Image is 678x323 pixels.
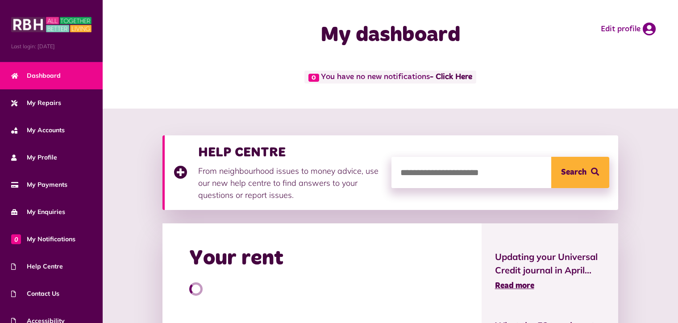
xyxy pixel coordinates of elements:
span: My Payments [11,180,67,189]
span: Contact Us [11,289,59,298]
span: My Profile [11,153,57,162]
h1: My dashboard [255,22,525,48]
span: Search [561,157,586,188]
span: My Repairs [11,98,61,108]
span: Read more [495,282,534,290]
a: Edit profile [601,22,656,36]
span: Dashboard [11,71,61,80]
span: My Accounts [11,126,65,135]
h2: Your rent [189,246,283,272]
button: Search [551,157,609,188]
span: My Enquiries [11,207,65,217]
a: - Click Here [430,73,472,81]
span: 0 [11,234,21,244]
span: Updating your Universal Credit journal in April... [495,250,605,277]
p: From neighbourhood issues to money advice, use our new help centre to find answers to your questi... [198,165,383,201]
span: 0 [308,74,319,82]
a: Updating your Universal Credit journal in April... Read more [495,250,605,292]
span: You have no new notifications [304,71,476,84]
span: Help Centre [11,262,63,271]
img: MyRBH [11,16,92,34]
span: Last login: [DATE] [11,42,92,50]
span: My Notifications [11,235,75,244]
h3: HELP CENTRE [198,144,383,160]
